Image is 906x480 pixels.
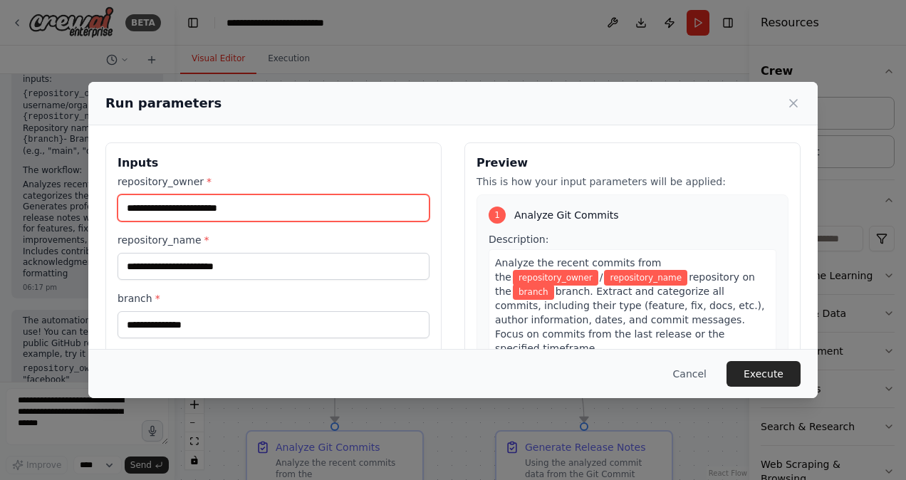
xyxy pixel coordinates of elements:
[477,155,788,172] h3: Preview
[662,361,718,387] button: Cancel
[477,174,788,189] p: This is how your input parameters will be applied:
[118,155,429,172] h3: Inputs
[118,174,429,189] label: repository_owner
[495,271,755,297] span: repository on the
[495,257,661,283] span: Analyze the recent commits from the
[513,270,598,286] span: Variable: repository_owner
[489,207,506,224] div: 1
[105,93,222,113] h2: Run parameters
[489,234,548,245] span: Description:
[118,291,429,306] label: branch
[513,284,554,300] span: Variable: branch
[514,208,619,222] span: Analyze Git Commits
[600,271,603,283] span: /
[727,361,801,387] button: Execute
[604,270,687,286] span: Variable: repository_name
[118,233,429,247] label: repository_name
[495,286,765,354] span: branch. Extract and categorize all commits, including their type (feature, fix, docs, etc.), auth...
